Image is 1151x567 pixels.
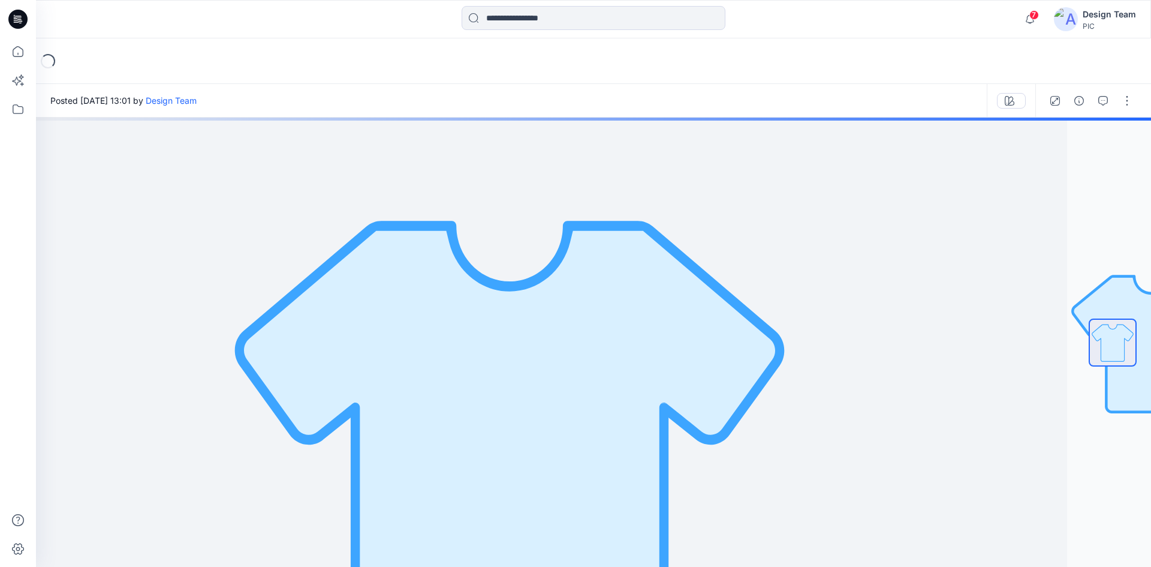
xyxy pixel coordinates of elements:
div: Design Team [1083,7,1136,22]
div: PIC [1083,22,1136,31]
span: 7 [1029,10,1039,20]
a: Design Team [146,95,197,106]
button: Details [1069,91,1089,110]
img: All colorways [1090,320,1135,365]
img: avatar [1054,7,1078,31]
span: Posted [DATE] 13:01 by [50,94,197,107]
